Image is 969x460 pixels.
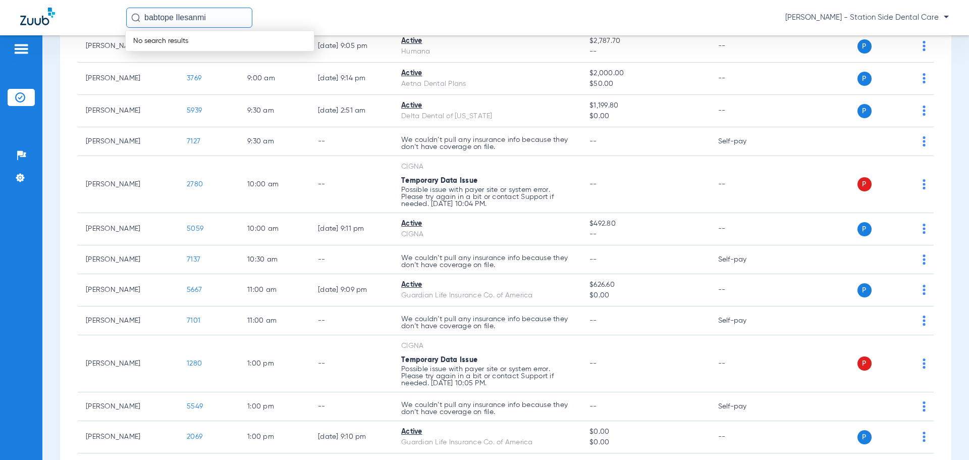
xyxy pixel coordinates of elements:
[401,100,573,111] div: Active
[589,138,597,145] span: --
[401,79,573,89] div: Aetna Dental Plans
[20,8,55,25] img: Zuub Logo
[710,392,778,421] td: Self-pay
[589,256,597,263] span: --
[710,30,778,63] td: --
[187,107,202,114] span: 5939
[78,421,179,453] td: [PERSON_NAME]
[401,401,573,416] p: We couldn’t pull any insurance info because they don’t have coverage on file.
[923,254,926,265] img: group-dot-blue.svg
[78,95,179,127] td: [PERSON_NAME]
[710,156,778,213] td: --
[187,403,203,410] span: 5549
[126,8,252,28] input: Search for patients
[923,401,926,412] img: group-dot-blue.svg
[923,179,926,189] img: group-dot-blue.svg
[401,46,573,57] div: Humana
[78,63,179,95] td: [PERSON_NAME]
[239,274,310,306] td: 11:00 AM
[589,68,702,79] span: $2,000.00
[401,186,573,208] p: Possible issue with payer site or system error. Please try again in a bit or contact Support if n...
[589,46,702,57] span: --
[589,290,702,301] span: $0.00
[401,36,573,46] div: Active
[239,213,310,245] td: 10:00 AM
[187,286,202,293] span: 5667
[401,177,477,184] span: Temporary Data Issue
[710,245,778,274] td: Self-pay
[710,274,778,306] td: --
[239,156,310,213] td: 10:00 AM
[187,75,201,82] span: 3769
[126,37,196,44] span: No search results
[589,403,597,410] span: --
[310,63,393,95] td: [DATE] 9:14 PM
[923,285,926,295] img: group-dot-blue.svg
[857,39,872,54] span: P
[131,13,140,22] img: Search Icon
[78,127,179,156] td: [PERSON_NAME]
[78,156,179,213] td: [PERSON_NAME]
[857,356,872,371] span: P
[239,306,310,335] td: 11:00 AM
[13,43,29,55] img: hamburger-icon
[310,421,393,453] td: [DATE] 9:10 PM
[187,256,200,263] span: 7137
[589,181,597,188] span: --
[401,162,573,172] div: CIGNA
[310,213,393,245] td: [DATE] 9:11 PM
[857,72,872,86] span: P
[310,335,393,392] td: --
[923,224,926,234] img: group-dot-blue.svg
[857,104,872,118] span: P
[710,421,778,453] td: --
[401,437,573,448] div: Guardian Life Insurance Co. of America
[589,36,702,46] span: $2,787.70
[239,335,310,392] td: 1:00 PM
[857,177,872,191] span: P
[310,30,393,63] td: [DATE] 9:05 PM
[710,127,778,156] td: Self-pay
[589,219,702,229] span: $492.80
[923,136,926,146] img: group-dot-blue.svg
[239,127,310,156] td: 9:30 AM
[187,225,203,232] span: 5059
[187,360,202,367] span: 1280
[923,359,926,369] img: group-dot-blue.svg
[589,317,597,324] span: --
[857,430,872,444] span: P
[310,156,393,213] td: --
[589,229,702,240] span: --
[589,100,702,111] span: $1,199.80
[239,421,310,453] td: 1:00 PM
[78,213,179,245] td: [PERSON_NAME]
[785,13,949,23] span: [PERSON_NAME] - Station Side Dental Care
[923,106,926,116] img: group-dot-blue.svg
[310,95,393,127] td: [DATE] 2:51 AM
[589,111,702,122] span: $0.00
[710,306,778,335] td: Self-pay
[923,73,926,83] img: group-dot-blue.svg
[710,213,778,245] td: --
[78,335,179,392] td: [PERSON_NAME]
[401,341,573,351] div: CIGNA
[401,366,573,387] p: Possible issue with payer site or system error. Please try again in a bit or contact Support if n...
[589,79,702,89] span: $50.00
[589,360,597,367] span: --
[401,356,477,364] span: Temporary Data Issue
[239,63,310,95] td: 9:00 AM
[310,127,393,156] td: --
[589,280,702,290] span: $626.60
[401,68,573,79] div: Active
[239,392,310,421] td: 1:00 PM
[310,392,393,421] td: --
[78,30,179,63] td: [PERSON_NAME]
[923,316,926,326] img: group-dot-blue.svg
[310,274,393,306] td: [DATE] 9:09 PM
[78,274,179,306] td: [PERSON_NAME]
[710,335,778,392] td: --
[923,41,926,51] img: group-dot-blue.svg
[187,138,200,145] span: 7127
[401,290,573,301] div: Guardian Life Insurance Co. of America
[710,95,778,127] td: --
